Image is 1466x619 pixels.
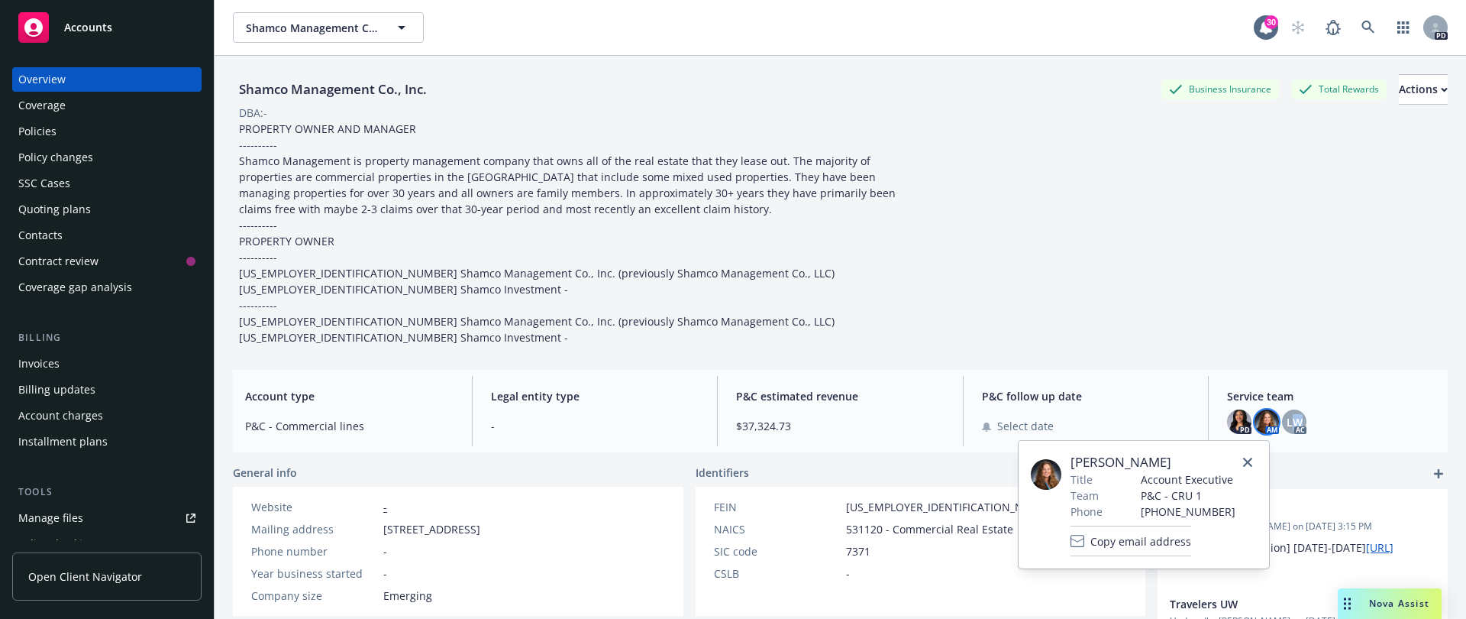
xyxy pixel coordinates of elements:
div: Actions [1399,75,1448,104]
button: Actions [1399,74,1448,105]
a: Coverage gap analysis [12,275,202,300]
button: Shamco Management Co., Inc. [233,12,424,43]
span: 7371 [846,543,870,559]
span: General info [233,465,297,481]
div: NAICS [714,521,840,537]
span: Nova Assist [1369,597,1429,610]
span: Phone [1070,504,1103,520]
div: Company size [251,588,377,604]
span: Select date [997,418,1054,434]
div: Policies [18,119,57,144]
span: Emerging [383,588,432,604]
span: P&C - CRU 1 [1141,488,1235,504]
a: Policy changes [12,145,202,170]
div: Phone number [251,543,377,559]
div: Year business started [251,566,377,582]
span: Title [1070,472,1093,488]
a: Overview [12,67,202,92]
div: DBA: - [239,105,267,121]
span: - [383,566,387,582]
a: Coverage [12,93,202,118]
span: PROPERTY OWNER AND MANAGER ---------- Shamco Management is property management company that owns ... [239,122,899,345]
div: Tools [12,485,202,500]
span: Legal entity type [491,388,699,404]
a: Accounts [12,6,202,49]
a: Invoices [12,352,202,376]
span: P&C - Commercial lines [245,418,454,434]
a: close [1238,453,1257,472]
span: Open Client Navigator [28,569,142,585]
div: SSC Cases [18,171,70,196]
div: Shamco Management Co., Inc. [233,79,433,99]
span: P&C follow up date [982,388,1190,404]
span: [US_EMPLOYER_IDENTIFICATION_NUMBER] [846,499,1064,515]
span: [STREET_ADDRESS] [383,521,480,537]
div: Account charges [18,403,103,428]
span: Service team [1227,388,1435,404]
button: Nova Assist [1338,588,1442,619]
span: Travelers UW [1170,596,1396,612]
img: employee photo [1031,459,1061,490]
a: Account charges [12,403,202,428]
a: Quoting plans [12,197,202,222]
a: Contract review [12,249,202,274]
div: Website [251,499,377,515]
span: - [846,566,850,582]
span: Submission's [1170,501,1396,517]
a: Search [1353,12,1384,43]
a: add [1429,465,1448,483]
div: Business Insurance [1161,79,1279,99]
span: 531120 - Commercial Real Estate [846,521,1013,537]
span: Shamco Management Co., Inc. [246,20,378,36]
div: CSLB [714,566,840,582]
button: Copy email address [1070,526,1191,556]
span: [PERSON_NAME] [1070,453,1235,472]
div: Coverage gap analysis [18,275,132,300]
div: Manage files [18,506,83,530]
span: - [491,418,699,434]
span: $37,324.73 [736,418,945,434]
div: FEIN [714,499,840,515]
span: Account type [245,388,454,404]
div: Contract review [18,249,98,274]
a: - [383,500,387,514]
div: Billing [12,330,202,345]
div: SIC code [714,543,840,559]
a: Report a Bug [1318,12,1348,43]
img: photo [1227,410,1251,434]
a: SSC Cases [12,171,202,196]
div: Coverage [18,93,66,118]
a: Manage files [12,506,202,530]
span: Copy email address [1090,533,1191,549]
div: Contacts [18,223,63,248]
span: Updated by [PERSON_NAME] on [DATE] 3:15 PM [1170,520,1435,533]
a: Policies [12,119,202,144]
div: Billing updates [18,378,95,402]
span: Team [1070,488,1099,504]
div: Policy checking [18,532,95,556]
span: - [383,543,387,559]
span: LW [1287,414,1303,430]
div: Overview [18,67,66,92]
div: Quoting plans [18,197,91,222]
div: Total Rewards [1291,79,1387,99]
div: Installment plans [18,429,108,454]
a: Start snowing [1283,12,1313,43]
a: Billing updates [12,378,202,402]
div: Mailing address [251,521,377,537]
span: Identifiers [696,465,749,481]
span: P&C estimated revenue [736,388,945,404]
p: [BPO Indio Submission] [DATE]-[DATE] [1170,540,1435,572]
img: photo [1254,410,1279,434]
a: Contacts [12,223,202,248]
span: [PHONE_NUMBER] [1141,504,1235,520]
div: Drag to move [1338,588,1357,619]
a: Installment plans [12,429,202,454]
a: Switch app [1388,12,1419,43]
div: 30 [1264,15,1278,29]
span: Accounts [64,21,112,34]
div: Invoices [18,352,60,376]
div: Policy changes [18,145,93,170]
span: Account Executive [1141,472,1235,488]
div: Submission'sUpdatedby [PERSON_NAME] on [DATE] 3:15 PM[BPO Indio Submission] [DATE]-[DATE][URL][DO... [1158,489,1448,584]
